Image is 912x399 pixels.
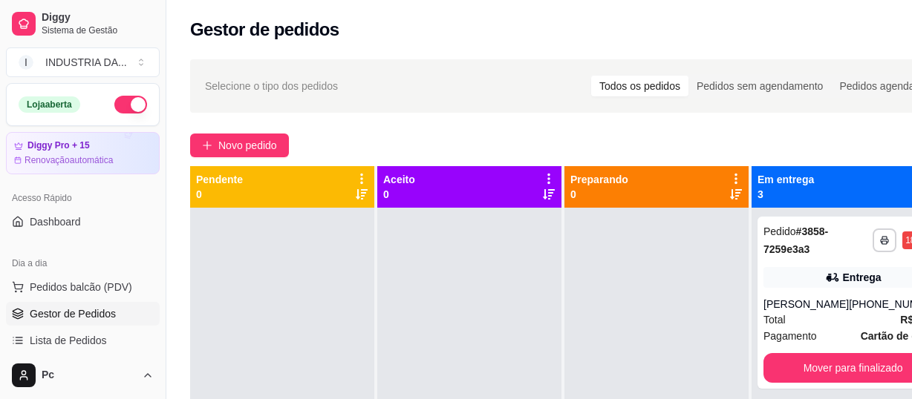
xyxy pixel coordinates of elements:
p: Em entrega [758,172,814,187]
div: Pedidos sem agendamento [688,76,831,96]
div: Acesso Rápido [6,186,160,210]
div: [PERSON_NAME] [763,297,849,311]
article: Diggy Pro + 15 [27,140,90,151]
p: 0 [196,187,243,202]
span: Lista de Pedidos [30,333,107,348]
span: Selecione o tipo dos pedidos [205,78,338,94]
p: 0 [383,187,415,202]
span: Diggy [42,11,154,24]
button: Novo pedido [190,133,289,157]
span: Pedido [763,225,796,237]
span: Sistema de Gestão [42,24,154,36]
div: Entrega [843,270,882,285]
article: Renovação automática [25,154,113,166]
a: DiggySistema de Gestão [6,6,160,42]
button: Alterar Status [114,96,147,113]
h2: Gestor de pedidos [190,18,339,42]
p: Preparando [570,172,628,187]
strong: # 3858-7259e3a3 [763,225,828,255]
span: Dashboard [30,214,81,229]
span: I [19,55,33,70]
span: Pedidos balcão (PDV) [30,280,132,294]
a: Diggy Pro + 15Renovaçãoautomática [6,132,160,174]
div: Todos os pedidos [591,76,688,96]
p: 3 [758,187,814,202]
span: plus [202,140,212,151]
a: Lista de Pedidos [6,329,160,352]
a: Gestor de Pedidos [6,302,160,326]
span: Pagamento [763,328,817,344]
span: Novo pedido [218,137,277,154]
a: Dashboard [6,210,160,234]
p: Aceito [383,172,415,187]
span: Gestor de Pedidos [30,306,116,321]
p: Pendente [196,172,243,187]
p: 0 [570,187,628,202]
button: Pc [6,357,160,393]
button: Pedidos balcão (PDV) [6,275,160,299]
span: Pc [42,369,136,382]
button: Select a team [6,47,160,77]
div: INDUSTRIA DA ... [45,55,127,70]
div: Dia a dia [6,251,160,275]
div: Loja aberta [19,96,80,113]
span: Total [763,311,786,328]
